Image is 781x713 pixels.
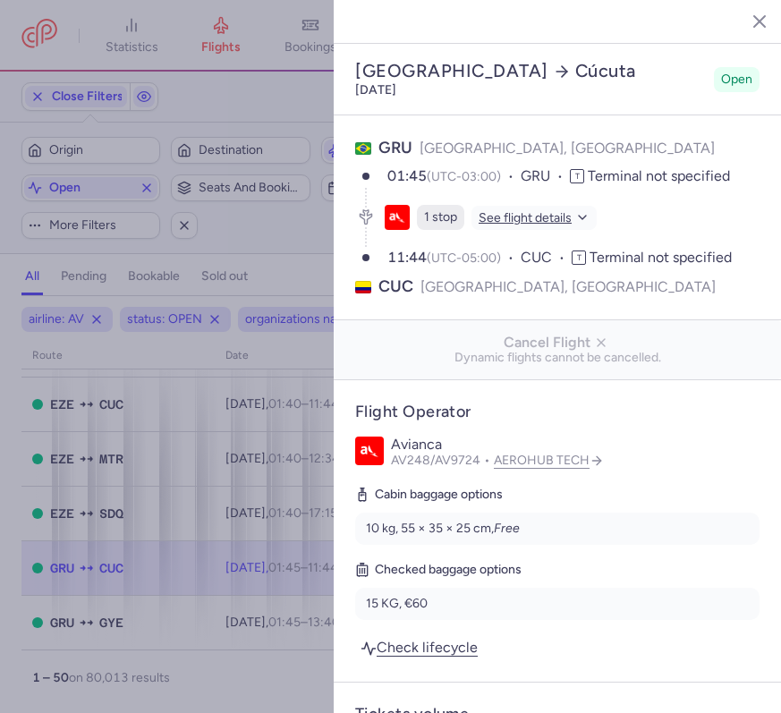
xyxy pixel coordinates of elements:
[355,60,707,82] h2: [GEOGRAPHIC_DATA] Cúcuta
[355,82,396,98] time: [DATE]
[471,206,597,230] button: See flight details
[355,588,760,620] li: 15 KG, €60
[391,437,760,453] p: Avianca
[334,320,781,379] button: Cancel FlightDynamic flights cannot be cancelled.
[721,71,752,89] span: Open
[391,453,494,468] span: AV248/AV9724
[427,250,501,266] span: (UTC-05:00)
[378,138,412,157] span: GRU
[387,167,427,184] time: 01:45
[420,276,716,298] span: [GEOGRAPHIC_DATA], [GEOGRAPHIC_DATA]
[348,335,767,351] span: Cancel Flight
[590,249,732,266] span: Terminal not specified
[521,248,572,268] span: CUC
[420,140,715,157] span: [GEOGRAPHIC_DATA], [GEOGRAPHIC_DATA]
[521,166,570,187] span: GRU
[355,484,760,505] h5: Cabin baggage options
[355,635,483,659] a: Check lifecycle
[385,205,410,230] figure: AV airline logo
[494,521,520,536] i: Free
[355,559,760,581] h5: Checked baggage options
[572,250,586,265] span: T
[427,169,501,184] span: (UTC-03:00)
[570,169,584,183] span: T
[494,453,604,468] a: AEROHUB TECH
[348,351,767,365] span: Dynamic flights cannot be cancelled.
[378,276,413,298] span: CUC
[355,437,384,465] img: Avianca logo
[366,520,749,538] div: 10 kg, 55 × 35 × 25 cm,
[355,402,760,422] h4: Flight Operator
[387,249,427,266] time: 11:44
[424,208,457,226] span: 1 stop
[588,167,730,184] span: Terminal not specified
[479,209,572,226] span: See flight details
